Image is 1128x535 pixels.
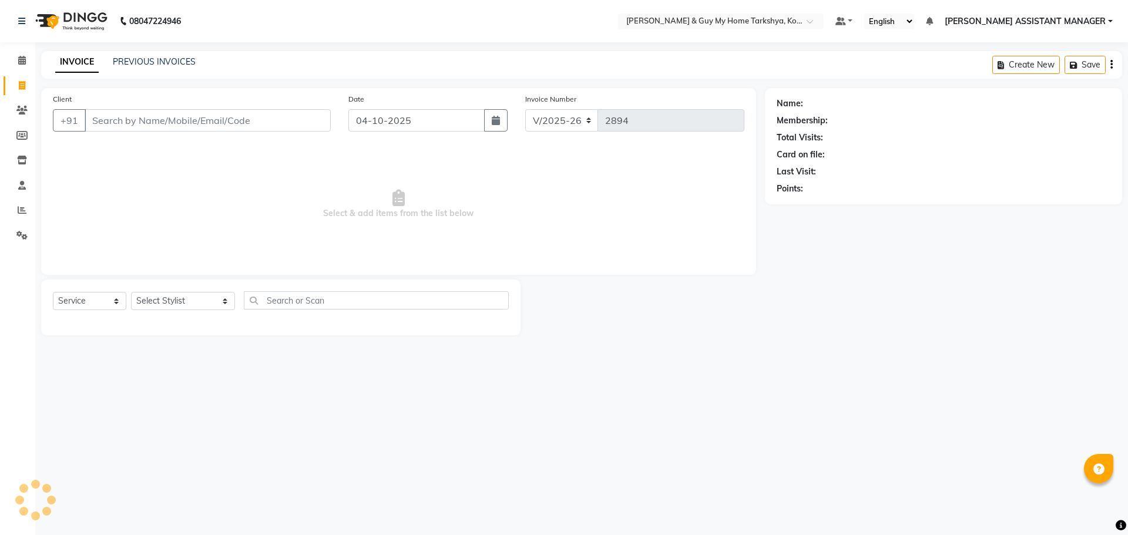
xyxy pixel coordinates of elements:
[53,109,86,132] button: +91
[85,109,331,132] input: Search by Name/Mobile/Email/Code
[129,5,181,38] b: 08047224946
[777,132,823,144] div: Total Visits:
[244,291,509,309] input: Search or Scan
[1065,56,1106,74] button: Save
[113,56,196,67] a: PREVIOUS INVOICES
[777,166,816,178] div: Last Visit:
[777,149,825,161] div: Card on file:
[53,94,72,105] label: Client
[30,5,110,38] img: logo
[53,146,744,263] span: Select & add items from the list below
[945,15,1106,28] span: [PERSON_NAME] ASSISTANT MANAGER
[992,56,1060,74] button: Create New
[777,115,828,127] div: Membership:
[525,94,576,105] label: Invoice Number
[777,97,803,110] div: Name:
[348,94,364,105] label: Date
[777,183,803,195] div: Points:
[55,52,99,73] a: INVOICE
